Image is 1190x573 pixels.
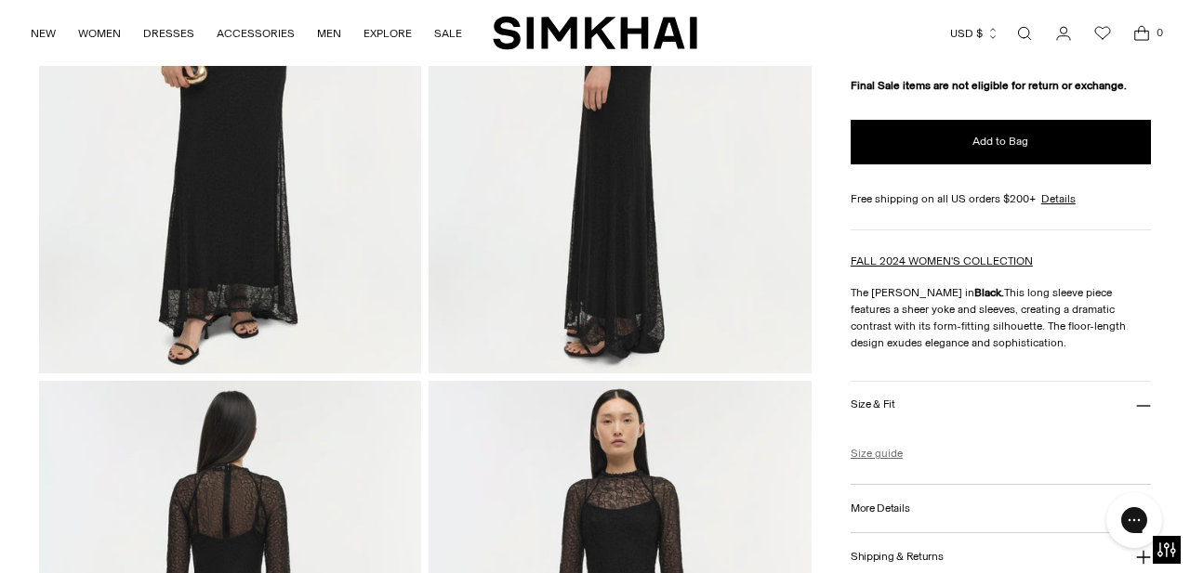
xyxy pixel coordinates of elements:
[317,13,341,54] a: MEN
[15,502,187,558] iframe: Sign Up via Text for Offers
[31,13,56,54] a: NEW
[1006,15,1043,52] a: Open search modal
[1045,15,1082,52] a: Go to the account page
[434,13,462,54] a: SALE
[364,13,412,54] a: EXPLORE
[974,286,1004,299] strong: Black.
[1123,15,1160,52] a: Open cart modal
[851,190,1151,207] div: Free shipping on all US orders $200+
[1084,15,1121,52] a: Wishlist
[217,13,295,54] a: ACCESSORIES
[851,79,1127,92] strong: Final Sale items are not eligible for return or exchange.
[493,15,697,51] a: SIMKHAI
[78,13,121,54] a: WOMEN
[143,13,194,54] a: DRESSES
[1041,190,1076,207] a: Details
[851,398,895,410] h3: Size & Fit
[851,485,1151,532] button: More Details
[1097,486,1171,554] iframe: Gorgias live chat messenger
[950,13,999,54] button: USD $
[851,551,944,563] h3: Shipping & Returns
[1151,24,1168,41] span: 0
[851,254,1033,267] a: FALL 2024 WOMEN'S COLLECTION
[851,502,909,514] h3: More Details
[851,284,1151,351] p: The [PERSON_NAME] in This long sleeve piece features a sheer yoke and sleeves, creating a dramati...
[851,382,1151,429] button: Size & Fit
[851,120,1151,164] button: Add to Bag
[851,445,903,462] a: Size guide
[972,134,1028,150] span: Add to Bag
